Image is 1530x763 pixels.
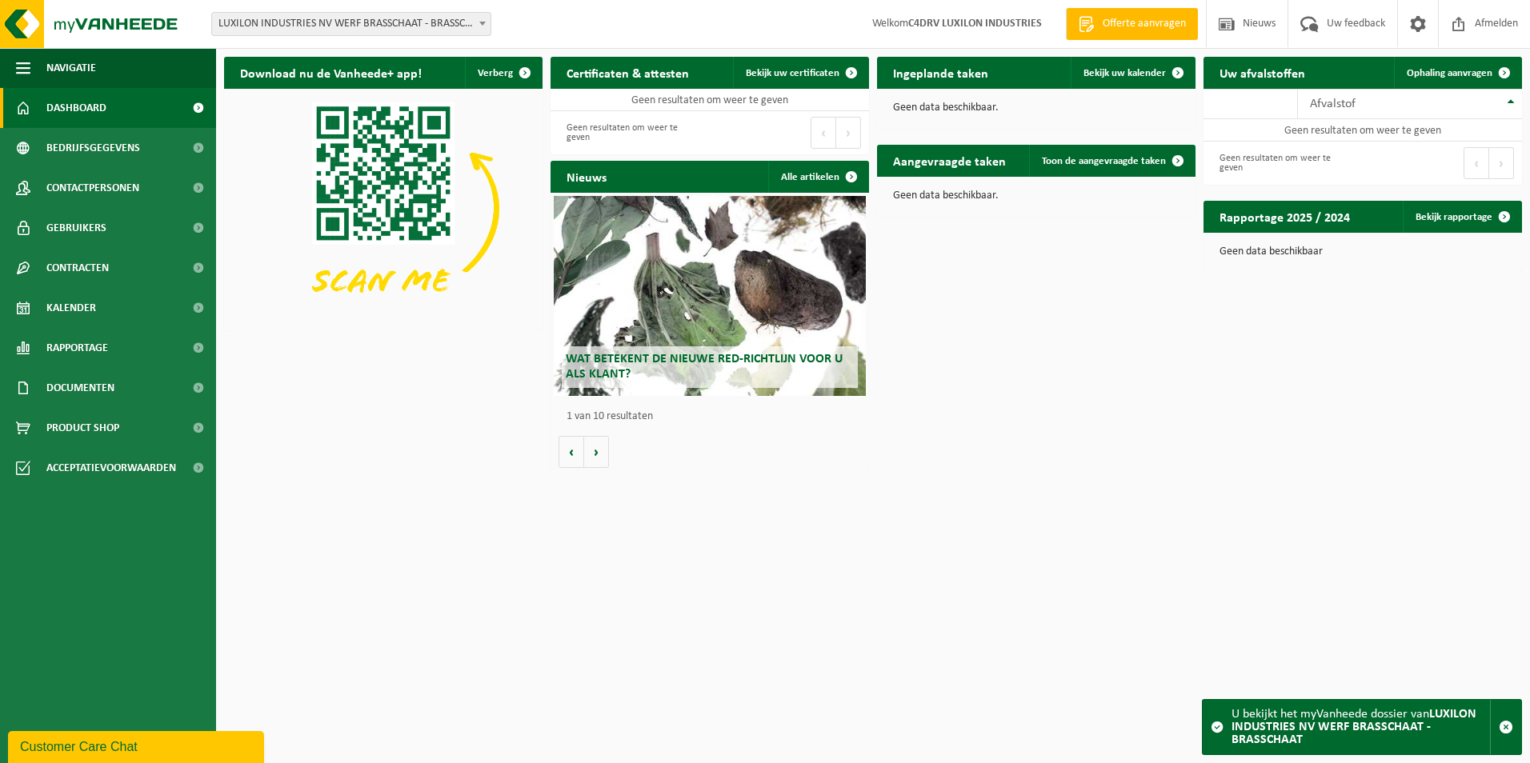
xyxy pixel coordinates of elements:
div: Geen resultaten om weer te geven [559,115,702,150]
button: Next [836,117,861,149]
p: Geen data beschikbaar. [893,190,1180,202]
a: Bekijk rapportage [1403,201,1520,233]
a: Bekijk uw certificaten [733,57,867,89]
span: LUXILON INDUSTRIES NV WERF BRASSCHAAT - BRASSCHAAT [211,12,491,36]
p: Geen data beschikbaar. [893,102,1180,114]
button: Previous [1464,147,1489,179]
a: Offerte aanvragen [1066,8,1198,40]
span: Acceptatievoorwaarden [46,448,176,488]
span: Product Shop [46,408,119,448]
span: Gebruikers [46,208,106,248]
button: Volgende [584,436,609,468]
h2: Uw afvalstoffen [1204,57,1321,88]
iframe: chat widget [8,728,267,763]
span: LUXILON INDUSTRIES NV WERF BRASSCHAAT - BRASSCHAAT [212,13,491,35]
h2: Download nu de Vanheede+ app! [224,57,438,88]
a: Alle artikelen [768,161,867,193]
div: Geen resultaten om weer te geven [1212,146,1355,181]
span: Offerte aanvragen [1099,16,1190,32]
span: Bedrijfsgegevens [46,128,140,168]
h2: Nieuws [551,161,623,192]
strong: C4DRV LUXILON INDUSTRIES [908,18,1042,30]
a: Bekijk uw kalender [1071,57,1194,89]
h2: Aangevraagde taken [877,145,1022,176]
button: Next [1489,147,1514,179]
button: Previous [811,117,836,149]
td: Geen resultaten om weer te geven [1204,119,1522,142]
span: Kalender [46,288,96,328]
span: Bekijk uw certificaten [746,68,839,78]
a: Wat betekent de nieuwe RED-richtlijn voor u als klant? [554,196,866,396]
span: Toon de aangevraagde taken [1042,156,1166,166]
span: Afvalstof [1310,98,1356,110]
p: 1 van 10 resultaten [567,411,861,422]
div: U bekijkt het myVanheede dossier van [1232,700,1490,754]
span: Verberg [478,68,513,78]
h2: Rapportage 2025 / 2024 [1204,201,1366,232]
h2: Ingeplande taken [877,57,1004,88]
p: Geen data beschikbaar [1220,246,1506,258]
span: Documenten [46,368,114,408]
span: Navigatie [46,48,96,88]
span: Rapportage [46,328,108,368]
h2: Certificaten & attesten [551,57,705,88]
img: Download de VHEPlus App [224,89,543,328]
button: Verberg [465,57,541,89]
span: Dashboard [46,88,106,128]
strong: LUXILON INDUSTRIES NV WERF BRASSCHAAT - BRASSCHAAT [1232,708,1476,746]
span: Contactpersonen [46,168,139,208]
button: Vorige [559,436,584,468]
span: Bekijk uw kalender [1083,68,1166,78]
td: Geen resultaten om weer te geven [551,89,869,111]
a: Ophaling aanvragen [1394,57,1520,89]
span: Ophaling aanvragen [1407,68,1492,78]
span: Wat betekent de nieuwe RED-richtlijn voor u als klant? [566,353,843,381]
span: Contracten [46,248,109,288]
a: Toon de aangevraagde taken [1029,145,1194,177]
